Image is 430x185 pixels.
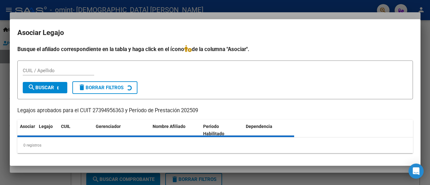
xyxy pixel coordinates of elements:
div: 0 registros [17,137,413,153]
button: Borrar Filtros [72,81,137,94]
span: Nombre Afiliado [153,124,185,129]
span: Asociar [20,124,35,129]
datatable-header-cell: Gerenciador [93,120,150,141]
datatable-header-cell: CUIL [58,120,93,141]
mat-icon: search [28,84,35,91]
h2: Asociar Legajo [17,27,413,39]
div: Open Intercom Messenger [409,164,424,179]
datatable-header-cell: Nombre Afiliado [150,120,201,141]
datatable-header-cell: Dependencia [243,120,294,141]
span: Legajo [39,124,53,129]
span: Dependencia [246,124,272,129]
datatable-header-cell: Legajo [36,120,58,141]
button: Buscar [23,82,67,93]
mat-icon: delete [78,84,86,91]
h4: Busque el afiliado correspondiente en la tabla y haga click en el ícono de la columna "Asociar". [17,45,413,53]
span: Periodo Habilitado [203,124,224,136]
span: Borrar Filtros [78,85,124,90]
p: Legajos aprobados para el CUIT 27394956363 y Período de Prestación 202509 [17,107,413,115]
span: Gerenciador [96,124,121,129]
datatable-header-cell: Asociar [17,120,36,141]
span: CUIL [61,124,70,129]
datatable-header-cell: Periodo Habilitado [201,120,243,141]
span: Buscar [28,85,54,90]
